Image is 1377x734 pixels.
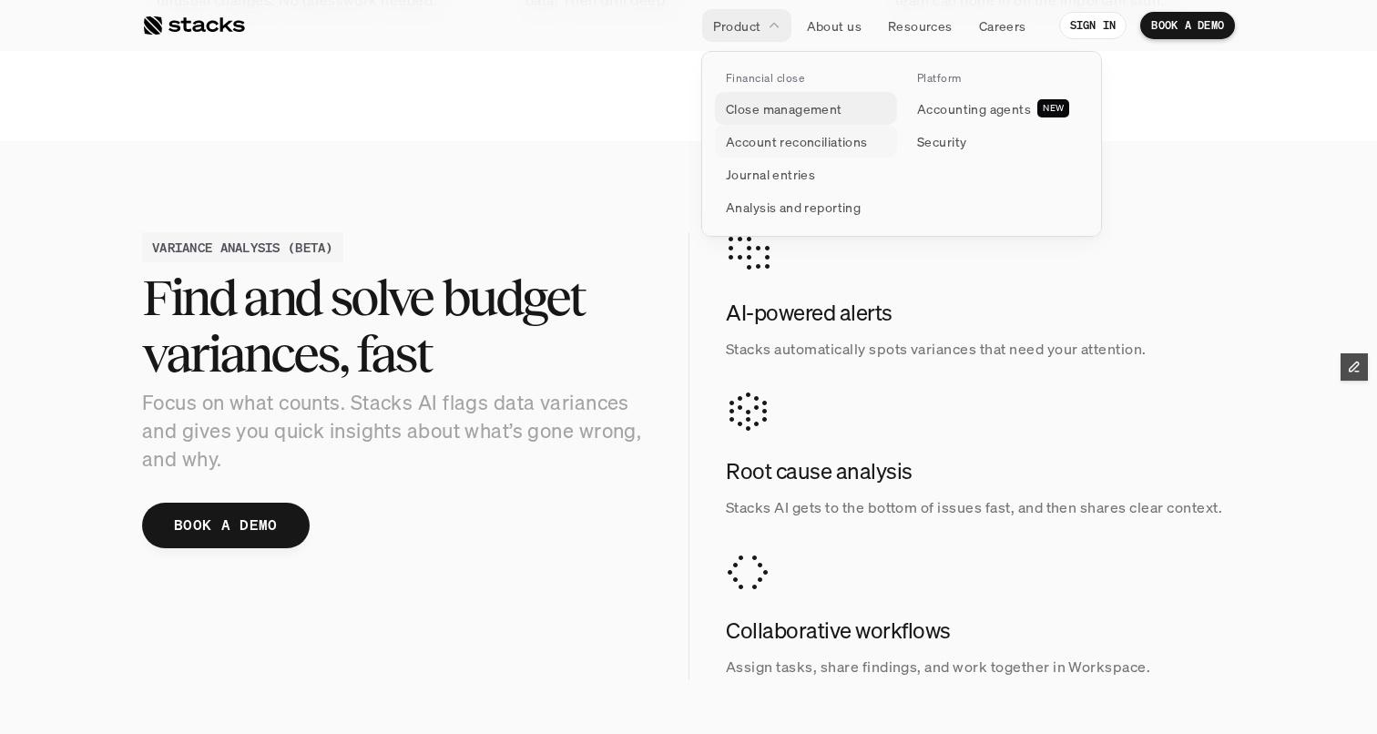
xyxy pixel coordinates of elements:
a: Resources [877,9,964,42]
p: Platform [917,72,962,85]
p: Security [917,132,966,151]
a: About us [796,9,872,42]
p: Careers [979,16,1026,36]
p: About us [807,16,862,36]
a: Account reconciliations [715,125,897,158]
h2: VARIANCE ANALYSIS (BETA) [152,238,333,257]
p: BOOK A DEMO [174,512,278,538]
p: Focus on what counts. Stacks AI flags data variances and gives you quick insights about what’s go... [142,389,652,473]
h2: Find and solve budget variances, fast [142,270,652,382]
a: Analysis and reporting [715,190,897,223]
p: Financial close [726,72,804,85]
p: Stacks AI gets to the bottom of issues fast, and then shares clear context. [726,494,1236,521]
p: Resources [888,16,953,36]
p: Stacks automatically spots variances that need your attention. [726,336,1236,362]
a: Security [906,125,1088,158]
p: Accounting agents [917,99,1031,118]
p: Product [713,16,761,36]
h4: AI-powered alerts [726,298,1236,329]
a: Privacy Policy [215,347,295,360]
a: BOOK A DEMO [1140,12,1235,39]
a: BOOK A DEMO [142,503,310,548]
h4: Collaborative workflows [726,616,1236,647]
p: Close management [726,99,842,118]
a: SIGN IN [1059,12,1127,39]
p: Journal entries [726,165,815,184]
a: Accounting agentsNEW [906,92,1088,125]
p: Assign tasks, share findings, and work together in Workspace. [726,653,1236,679]
a: Careers [968,9,1037,42]
p: BOOK A DEMO [1151,19,1224,32]
p: Account reconciliations [726,132,868,151]
p: Analysis and reporting [726,198,861,217]
a: Journal entries [715,158,897,190]
button: Edit Framer Content [1341,353,1368,381]
h4: Root cause analysis [726,456,1236,487]
p: SIGN IN [1070,19,1117,32]
h2: NEW [1043,103,1064,114]
a: Close management [715,92,897,125]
